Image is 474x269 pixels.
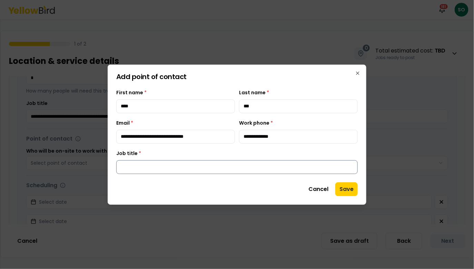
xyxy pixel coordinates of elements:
label: Email [116,119,133,126]
button: Cancel [304,182,333,196]
h2: Add point of contact [116,73,358,80]
label: Work phone [239,119,273,126]
label: First name [116,89,147,96]
button: Save [335,182,358,196]
label: Job title [116,150,141,157]
label: Last name [239,89,269,96]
